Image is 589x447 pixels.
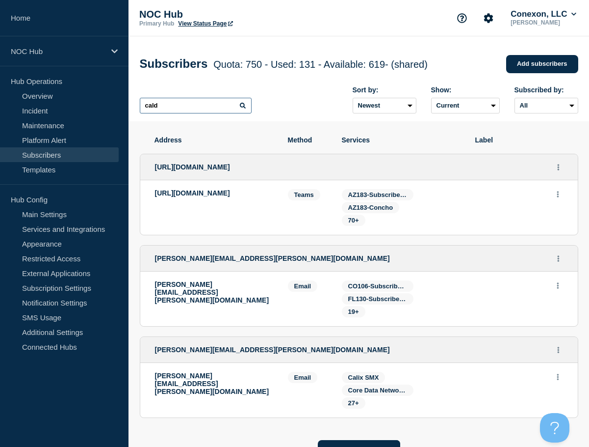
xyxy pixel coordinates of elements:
button: Account settings [478,8,499,28]
span: Calix SMX [348,374,379,381]
select: Sort by [353,98,416,113]
span: AZ183-Concho [348,204,393,211]
p: Primary Hub [139,20,174,27]
div: Show: [431,86,500,94]
button: Actions [552,160,564,175]
span: 19+ [348,308,359,315]
span: CO106-Subscriber Services [348,282,432,290]
h1: Subscribers [140,57,428,71]
span: 27+ [348,399,359,407]
span: Label [475,136,563,144]
span: AZ183-Subscriber Services [348,191,431,198]
span: Address [154,136,273,144]
span: Core Data Network (DIA & Voice) [348,387,447,394]
button: Actions [552,342,564,358]
button: Conexon, LLC [509,9,578,19]
button: Actions [552,278,564,293]
button: Support [452,8,472,28]
div: Sort by: [353,86,416,94]
span: [PERSON_NAME][EMAIL_ADDRESS][PERSON_NAME][DOMAIN_NAME] [155,254,390,262]
span: Method [288,136,327,144]
p: [URL][DOMAIN_NAME] [155,189,273,197]
span: 70+ [348,217,359,224]
p: NOC Hub [11,47,105,56]
button: Actions [552,187,564,202]
div: Subscribed by: [514,86,578,94]
span: Services [342,136,461,144]
input: Search subscribers [140,98,252,113]
select: Subscribed by [514,98,578,113]
span: Teams [288,189,320,200]
span: [PERSON_NAME][EMAIL_ADDRESS][PERSON_NAME][DOMAIN_NAME] [155,346,390,354]
a: Add subscribers [506,55,578,73]
span: Email [288,372,318,383]
span: FL130-Subscriber Services [348,295,430,303]
select: Deleted [431,98,500,113]
span: Email [288,280,318,292]
span: [URL][DOMAIN_NAME] [155,163,230,171]
p: NOC Hub [139,9,335,20]
button: Actions [552,251,564,266]
button: Actions [552,369,564,385]
iframe: Help Scout Beacon - Open [540,413,569,443]
p: [PERSON_NAME] [509,19,578,26]
span: Quota: 750 - Used: 131 - Available: 619 - (shared) [213,59,428,70]
a: View Status Page [178,20,232,27]
p: [PERSON_NAME][EMAIL_ADDRESS][PERSON_NAME][DOMAIN_NAME] [155,280,273,304]
p: [PERSON_NAME][EMAIL_ADDRESS][PERSON_NAME][DOMAIN_NAME] [155,372,273,395]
